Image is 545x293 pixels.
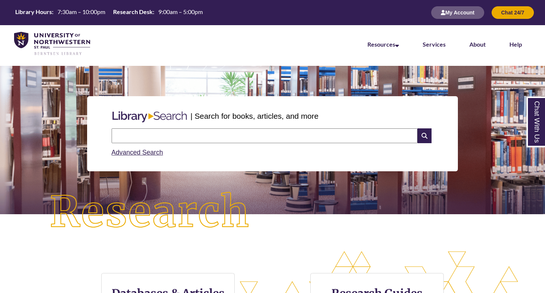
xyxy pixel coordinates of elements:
table: Hours Today [12,8,206,17]
a: Advanced Search [112,149,163,156]
span: 9:00am – 5:00pm [158,8,203,15]
a: Services [423,41,446,48]
a: Chat 24/7 [492,9,534,16]
th: Library Hours: [12,8,54,16]
a: My Account [431,9,484,16]
span: 7:30am – 10:00pm [57,8,105,15]
a: Help [509,41,522,48]
img: Libary Search [109,108,191,125]
button: Chat 24/7 [492,6,534,19]
img: UNWSP Library Logo [14,32,90,56]
a: Hours Today [12,8,206,18]
th: Research Desk: [110,8,155,16]
i: Search [417,128,432,143]
p: | Search for books, articles, and more [191,110,318,122]
button: My Account [431,6,484,19]
a: Resources [367,41,399,48]
a: About [469,41,486,48]
img: Research [27,170,273,255]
